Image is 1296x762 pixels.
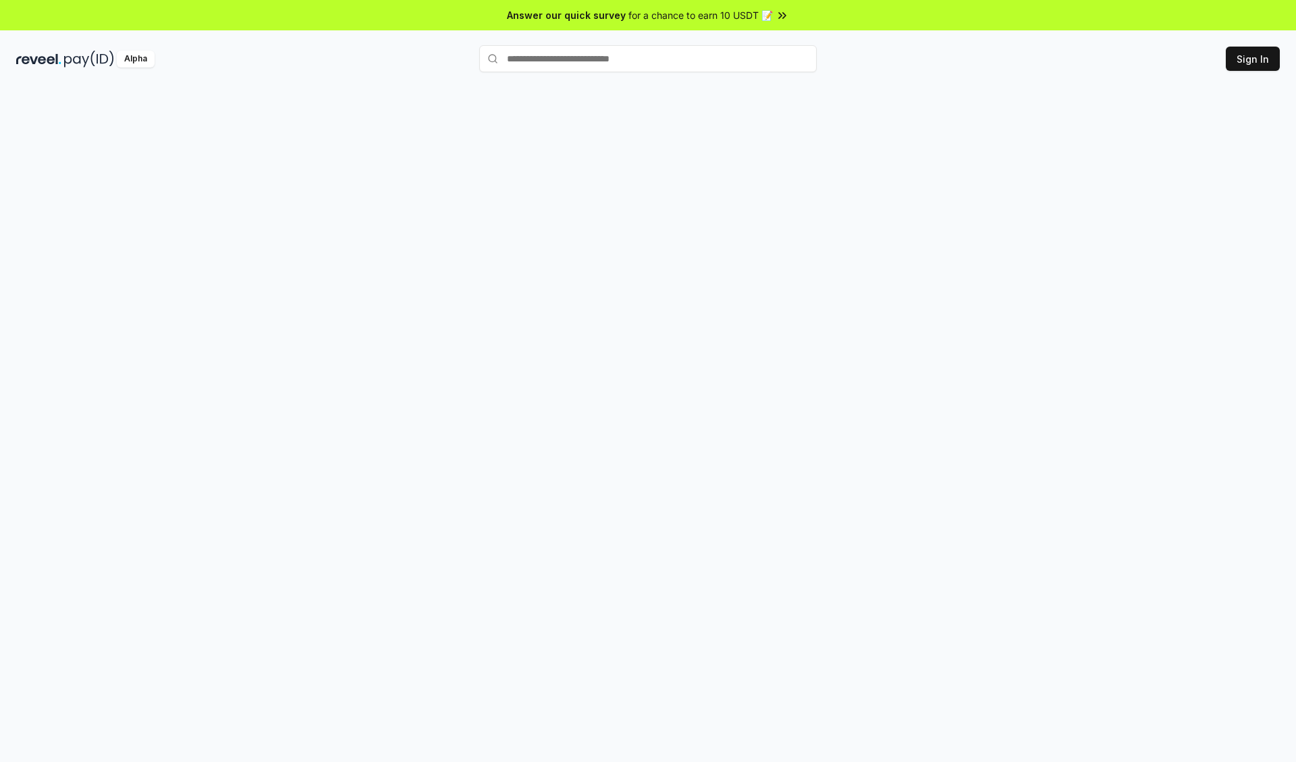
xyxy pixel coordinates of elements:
img: pay_id [64,51,114,67]
img: reveel_dark [16,51,61,67]
span: Answer our quick survey [507,8,626,22]
span: for a chance to earn 10 USDT 📝 [628,8,773,22]
button: Sign In [1226,47,1280,71]
div: Alpha [117,51,155,67]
